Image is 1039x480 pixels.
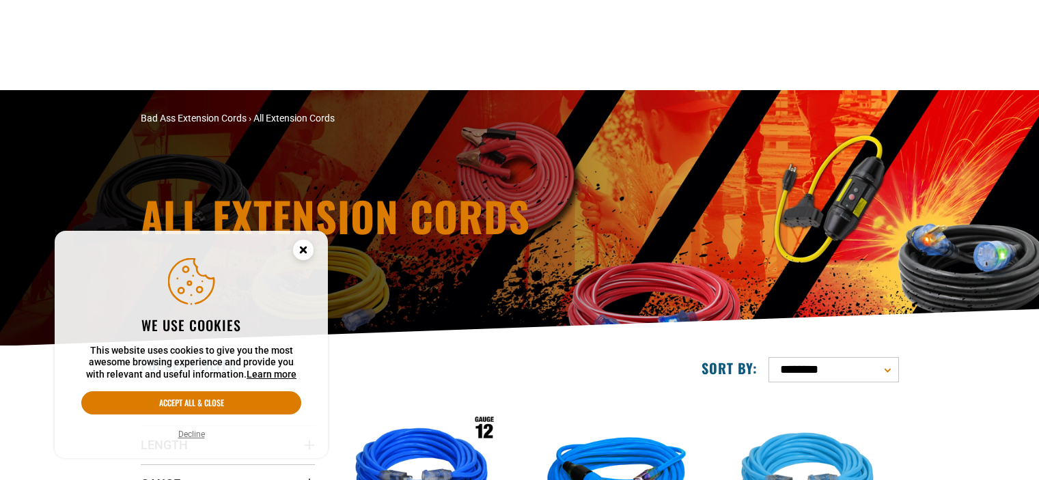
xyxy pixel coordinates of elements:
[81,316,301,334] h2: We use cookies
[81,345,301,381] p: This website uses cookies to give you the most awesome browsing experience and provide you with r...
[249,113,251,124] span: ›
[247,369,296,380] a: Learn more
[141,195,639,236] h1: All Extension Cords
[141,113,247,124] a: Bad Ass Extension Cords
[55,231,328,459] aside: Cookie Consent
[81,391,301,414] button: Accept all & close
[174,427,209,441] button: Decline
[141,111,639,126] nav: breadcrumbs
[702,359,758,377] label: Sort by:
[253,113,335,124] span: All Extension Cords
